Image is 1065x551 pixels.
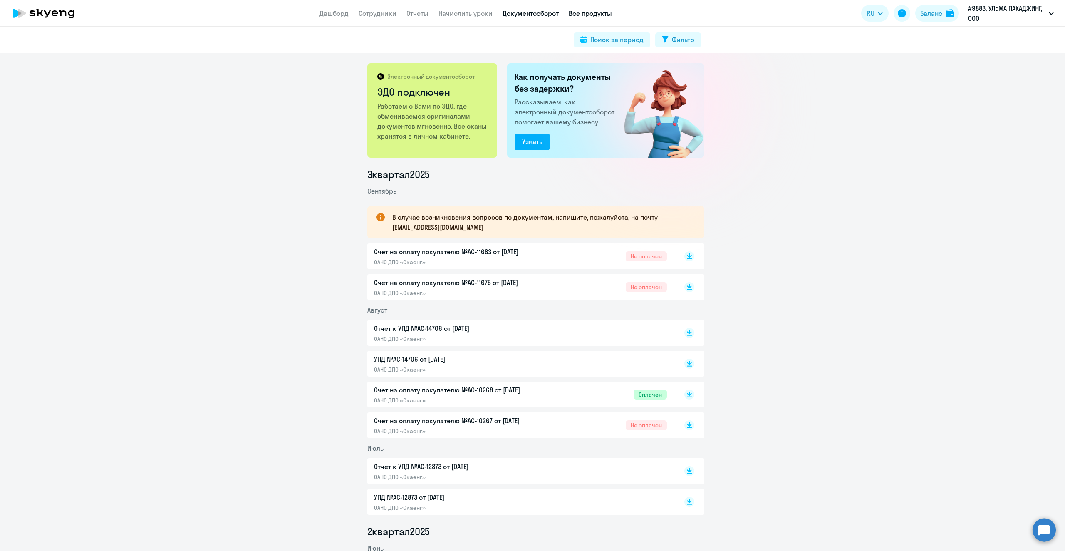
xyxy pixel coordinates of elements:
p: ОАНО ДПО «Скаенг» [374,427,549,435]
img: balance [946,9,954,17]
div: Узнать [522,137,542,146]
a: Отчет к УПД №AC-12873 от [DATE]ОАНО ДПО «Скаенг» [374,462,667,481]
p: ОАНО ДПО «Скаенг» [374,397,549,404]
p: УПД №AC-12873 от [DATE] [374,492,549,502]
span: Оплачен [634,390,667,400]
a: Отчеты [406,9,428,17]
span: Не оплачен [626,282,667,292]
p: Работаем с Вами по ЭДО, где обмениваемся оригиналами документов мгновенно. Все сканы хранятся в л... [377,101,488,141]
a: Документооборот [503,9,559,17]
a: Сотрудники [359,9,396,17]
p: ОАНО ДПО «Скаенг» [374,258,549,266]
p: Рассказываем, как электронный документооборот помогает вашему бизнесу. [515,97,618,127]
span: Не оплачен [626,420,667,430]
a: Счет на оплату покупателю №AC-10267 от [DATE]ОАНО ДПО «Скаенг»Не оплачен [374,416,667,435]
p: Электронный документооборот [387,73,475,80]
span: Не оплачен [626,251,667,261]
span: Июль [367,444,384,452]
a: Начислить уроки [438,9,493,17]
li: 3 квартал 2025 [367,168,704,181]
p: Отчет к УПД №AC-12873 от [DATE] [374,462,549,472]
p: ОАНО ДПО «Скаенг» [374,473,549,481]
button: #9883, УЛЬМА ПАКАДЖИНГ, ООО [964,3,1058,23]
p: ОАНО ДПО «Скаенг» [374,335,549,343]
p: #9883, УЛЬМА ПАКАДЖИНГ, ООО [968,3,1045,23]
button: RU [861,5,889,22]
a: Счет на оплату покупателю №AC-10268 от [DATE]ОАНО ДПО «Скаенг»Оплачен [374,385,667,404]
a: УПД №AC-12873 от [DATE]ОАНО ДПО «Скаенг» [374,492,667,511]
span: RU [867,8,874,18]
p: Счет на оплату покупателю №AC-11675 от [DATE] [374,278,549,288]
a: Все продукты [569,9,612,17]
p: Счет на оплату покупателю №AC-10268 от [DATE] [374,385,549,395]
a: Отчет к УПД №AC-14706 от [DATE]ОАНО ДПО «Скаенг» [374,323,667,343]
p: ОАНО ДПО «Скаенг» [374,366,549,373]
p: Счет на оплату покупателю №AC-11683 от [DATE] [374,247,549,257]
img: connected [611,63,704,158]
a: Счет на оплату покупателю №AC-11683 от [DATE]ОАНО ДПО «Скаенг»Не оплачен [374,247,667,266]
p: УПД №AC-14706 от [DATE] [374,354,549,364]
p: ОАНО ДПО «Скаенг» [374,504,549,511]
span: Сентябрь [367,187,396,195]
div: Поиск за период [590,35,644,45]
p: Счет на оплату покупателю №AC-10267 от [DATE] [374,416,549,426]
h2: ЭДО подключен [377,85,488,99]
p: ОАНО ДПО «Скаенг» [374,289,549,297]
button: Балансbalance [915,5,959,22]
a: УПД №AC-14706 от [DATE]ОАНО ДПО «Скаенг» [374,354,667,373]
h2: Как получать документы без задержки? [515,71,618,94]
a: Счет на оплату покупателю №AC-11675 от [DATE]ОАНО ДПО «Скаенг»Не оплачен [374,278,667,297]
p: В случае возникновения вопросов по документам, напишите, пожалуйста, на почту [EMAIL_ADDRESS][DOM... [392,212,689,232]
button: Поиск за период [574,32,650,47]
div: Баланс [920,8,942,18]
a: Дашборд [319,9,349,17]
div: Фильтр [672,35,694,45]
button: Фильтр [655,32,701,47]
span: Август [367,306,387,314]
button: Узнать [515,134,550,150]
li: 2 квартал 2025 [367,525,704,538]
p: Отчет к УПД №AC-14706 от [DATE] [374,323,549,333]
